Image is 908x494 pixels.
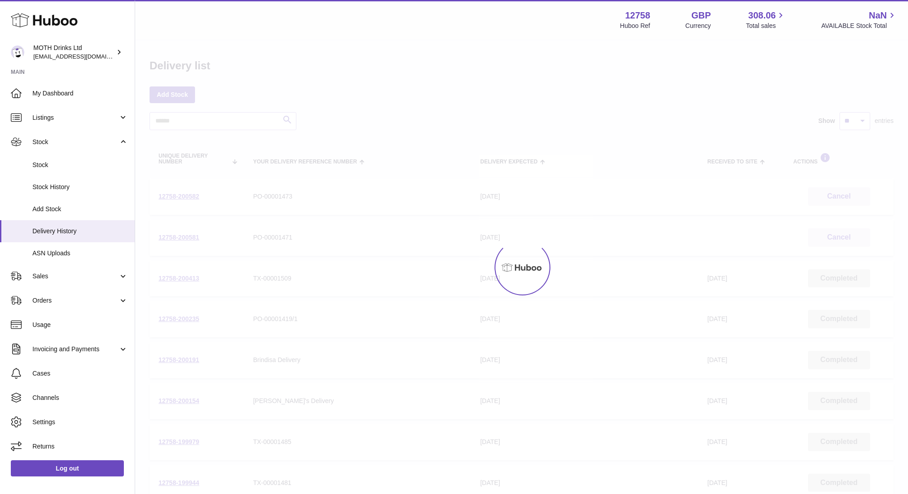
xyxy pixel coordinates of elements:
a: 308.06 Total sales [746,9,786,30]
strong: GBP [691,9,711,22]
span: Invoicing and Payments [32,345,118,354]
span: Stock History [32,183,128,191]
span: My Dashboard [32,89,128,98]
div: MOTH Drinks Ltd [33,44,114,61]
span: NaN [869,9,887,22]
span: Returns [32,442,128,451]
a: Log out [11,460,124,476]
strong: 12758 [625,9,650,22]
span: Stock [32,138,118,146]
span: Settings [32,418,128,426]
a: NaN AVAILABLE Stock Total [821,9,897,30]
span: Add Stock [32,205,128,213]
div: Currency [686,22,711,30]
span: Stock [32,161,128,169]
span: Delivery History [32,227,128,236]
span: AVAILABLE Stock Total [821,22,897,30]
span: Usage [32,321,128,329]
span: Sales [32,272,118,281]
span: [EMAIL_ADDRESS][DOMAIN_NAME] [33,53,132,60]
span: Cases [32,369,128,378]
span: ASN Uploads [32,249,128,258]
span: Channels [32,394,128,402]
span: Total sales [746,22,786,30]
span: Orders [32,296,118,305]
span: 308.06 [748,9,776,22]
span: Listings [32,113,118,122]
div: Huboo Ref [620,22,650,30]
img: orders@mothdrinks.com [11,45,24,59]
